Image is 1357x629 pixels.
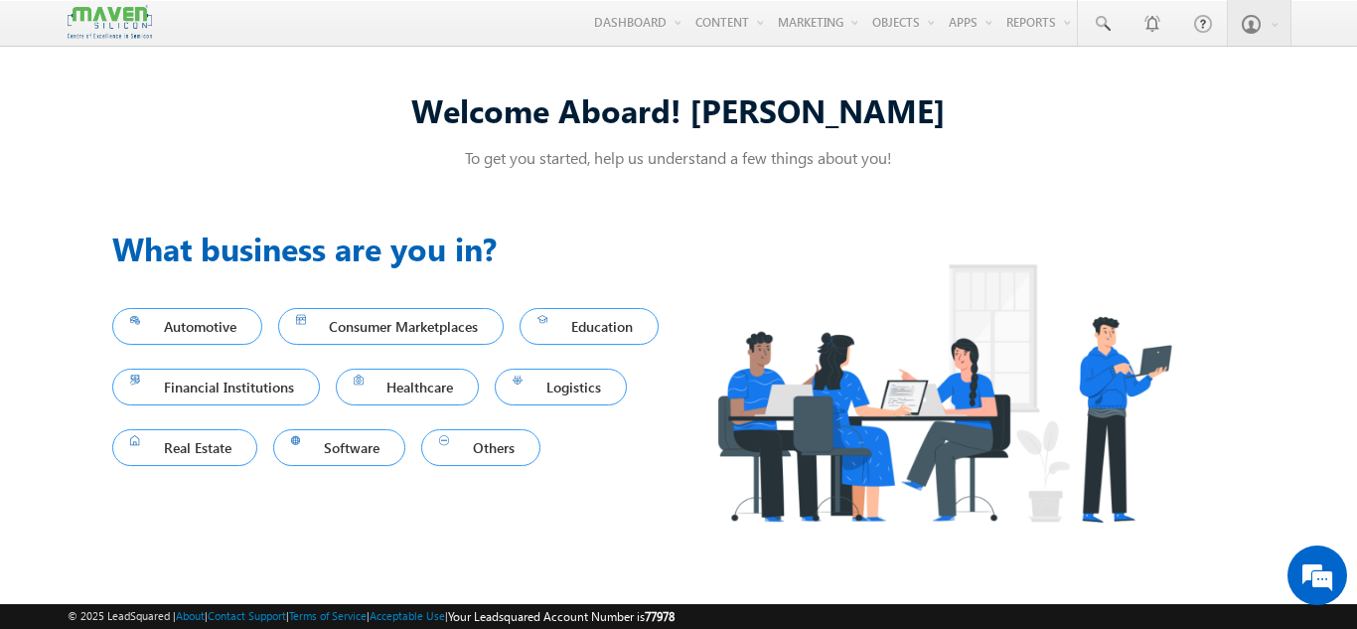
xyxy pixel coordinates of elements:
[208,609,286,622] a: Contact Support
[130,374,302,400] span: Financial Institutions
[112,88,1245,131] div: Welcome Aboard! [PERSON_NAME]
[645,609,675,624] span: 77978
[513,374,609,400] span: Logistics
[112,147,1245,168] p: To get you started, help us understand a few things about you!
[289,609,367,622] a: Terms of Service
[354,374,462,400] span: Healthcare
[678,225,1209,561] img: Industry.png
[291,434,388,461] span: Software
[176,609,205,622] a: About
[296,313,487,340] span: Consumer Marketplaces
[68,5,151,40] img: Custom Logo
[130,434,239,461] span: Real Estate
[537,313,641,340] span: Education
[448,609,675,624] span: Your Leadsquared Account Number is
[439,434,523,461] span: Others
[370,609,445,622] a: Acceptable Use
[112,225,678,272] h3: What business are you in?
[130,313,244,340] span: Automotive
[68,607,675,626] span: © 2025 LeadSquared | | | | |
